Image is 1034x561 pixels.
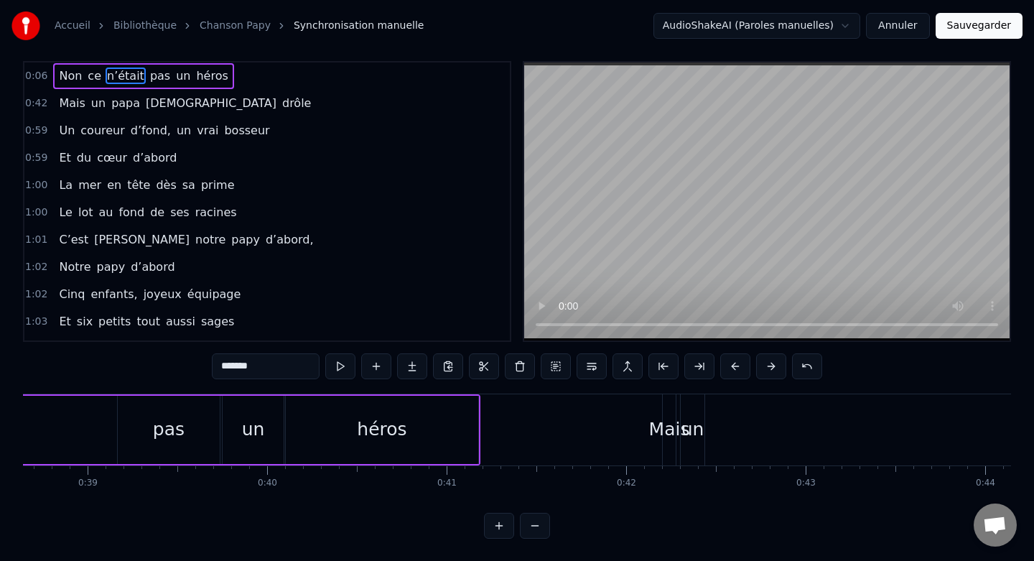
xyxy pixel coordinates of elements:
span: papy [230,231,261,248]
span: bosseur [223,122,271,139]
span: C’est [57,231,90,248]
span: notre [194,231,227,248]
span: un [175,122,192,139]
div: un [681,416,704,443]
span: un [90,95,107,111]
span: La [57,177,74,193]
div: héros [357,416,406,443]
span: tête [126,177,152,193]
span: Cinq [57,286,86,302]
span: Mais [57,95,86,111]
button: Annuler [866,13,929,39]
div: 0:40 [258,478,277,489]
span: drôle [281,95,312,111]
span: équipage [186,286,243,302]
div: un [242,416,265,443]
span: d’abord [129,259,176,275]
span: 1:02 [25,260,47,274]
span: n’était [106,68,146,84]
span: six [75,313,94,330]
span: papa [110,95,141,111]
span: joyeux [142,286,183,302]
span: sa [181,177,197,193]
img: youka [11,11,40,40]
a: Bibliothèque [113,19,177,33]
span: 0:59 [25,151,47,165]
div: Ouvrir le chat [974,504,1017,547]
span: aussi [164,313,197,330]
span: 1:00 [25,178,47,193]
span: un [174,68,192,84]
span: ce [86,68,103,84]
span: papy [96,259,127,275]
div: Mais [649,416,690,443]
span: enfants, [89,286,139,302]
span: pas [149,68,172,84]
div: 0:39 [78,478,98,489]
span: 0:59 [25,124,47,138]
a: Accueil [55,19,90,33]
div: 0:44 [976,478,995,489]
span: ses [169,204,191,221]
span: du [75,149,93,166]
div: pas [153,416,185,443]
a: Chanson Papy [200,19,271,33]
span: d’fond, [129,122,172,139]
span: coureur [79,122,126,139]
span: Notre [57,259,92,275]
span: 0:42 [25,96,47,111]
span: [DEMOGRAPHIC_DATA] [144,95,278,111]
span: d’abord, [264,231,315,248]
span: [PERSON_NAME] [93,231,191,248]
span: de [149,204,166,221]
span: Synchronisation manuelle [294,19,424,33]
span: 1:01 [25,233,47,247]
div: 0:42 [617,478,636,489]
span: petits [97,313,132,330]
span: 1:02 [25,287,47,302]
div: 0:43 [796,478,816,489]
span: Le [57,204,73,221]
div: 0:41 [437,478,457,489]
span: sages [200,313,236,330]
span: cœur [96,149,129,166]
span: vrai [195,122,220,139]
span: prime [200,177,236,193]
span: 1:00 [25,205,47,220]
span: Non [57,68,83,84]
span: d’abord [131,149,178,166]
span: en [106,177,123,193]
span: Un [57,122,76,139]
span: mer [77,177,103,193]
button: Sauvegarder [936,13,1023,39]
span: fond [117,204,146,221]
span: 0:06 [25,69,47,83]
nav: breadcrumb [55,19,424,33]
span: dès [154,177,177,193]
span: Et [57,149,72,166]
span: au [97,204,114,221]
span: tout [135,313,161,330]
span: racines [194,204,238,221]
span: héros [195,68,229,84]
span: lot [77,204,95,221]
span: Et [57,313,72,330]
span: 1:03 [25,315,47,329]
